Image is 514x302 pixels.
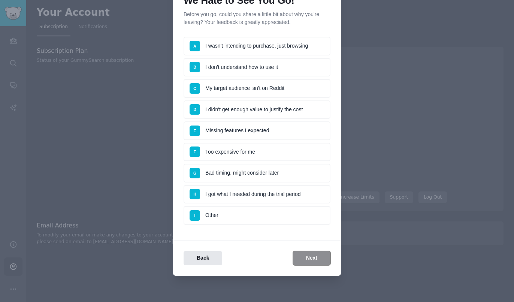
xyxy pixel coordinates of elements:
span: F [194,150,196,154]
span: E [193,129,196,133]
span: D [193,107,196,112]
button: Back [184,251,222,266]
span: A [193,44,196,48]
span: C [193,86,196,91]
p: Before you go, could you share a little bit about why you're leaving? Your feedback is greatly ap... [184,10,330,26]
span: H [193,192,196,196]
span: G [193,171,196,175]
span: B [193,65,196,69]
span: I [194,213,196,218]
